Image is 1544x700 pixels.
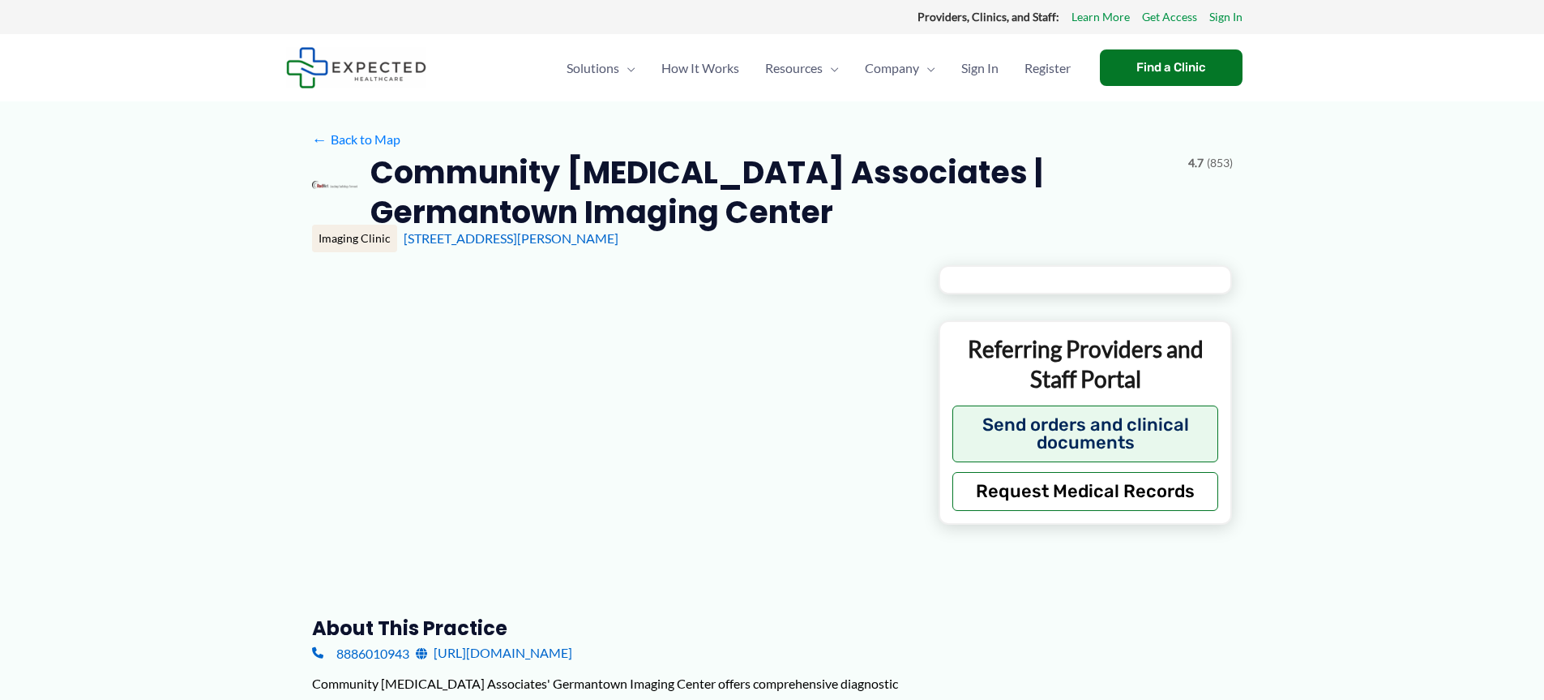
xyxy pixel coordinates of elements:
nav: Primary Site Navigation [554,40,1084,97]
img: Expected Healthcare Logo - side, dark font, small [286,47,426,88]
h2: Community [MEDICAL_DATA] Associates | Germantown Imaging Center [370,152,1175,233]
h3: About this practice [312,616,913,641]
button: Request Medical Records [952,472,1219,511]
button: Send orders and clinical documents [952,406,1219,462]
a: Sign In [948,40,1012,97]
span: Menu Toggle [919,40,935,97]
a: Learn More [1071,6,1130,28]
span: How It Works [661,40,739,97]
a: How It Works [648,40,752,97]
a: CompanyMenu Toggle [852,40,948,97]
a: Sign In [1209,6,1242,28]
a: [STREET_ADDRESS][PERSON_NAME] [404,230,618,246]
span: Resources [765,40,823,97]
span: ← [312,131,327,147]
a: [URL][DOMAIN_NAME] [416,641,572,665]
span: Solutions [567,40,619,97]
a: SolutionsMenu Toggle [554,40,648,97]
span: Menu Toggle [619,40,635,97]
span: Sign In [961,40,999,97]
div: Imaging Clinic [312,225,397,252]
strong: Providers, Clinics, and Staff: [917,10,1059,24]
a: Get Access [1142,6,1197,28]
span: Register [1024,40,1071,97]
a: ←Back to Map [312,127,400,152]
a: ResourcesMenu Toggle [752,40,852,97]
p: Referring Providers and Staff Portal [952,334,1219,393]
span: (853) [1207,152,1233,174]
span: Company [865,40,919,97]
a: 8886010943 [312,641,409,665]
span: Menu Toggle [823,40,839,97]
span: 4.7 [1188,152,1204,174]
a: Find a Clinic [1100,49,1242,86]
a: Register [1012,40,1084,97]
